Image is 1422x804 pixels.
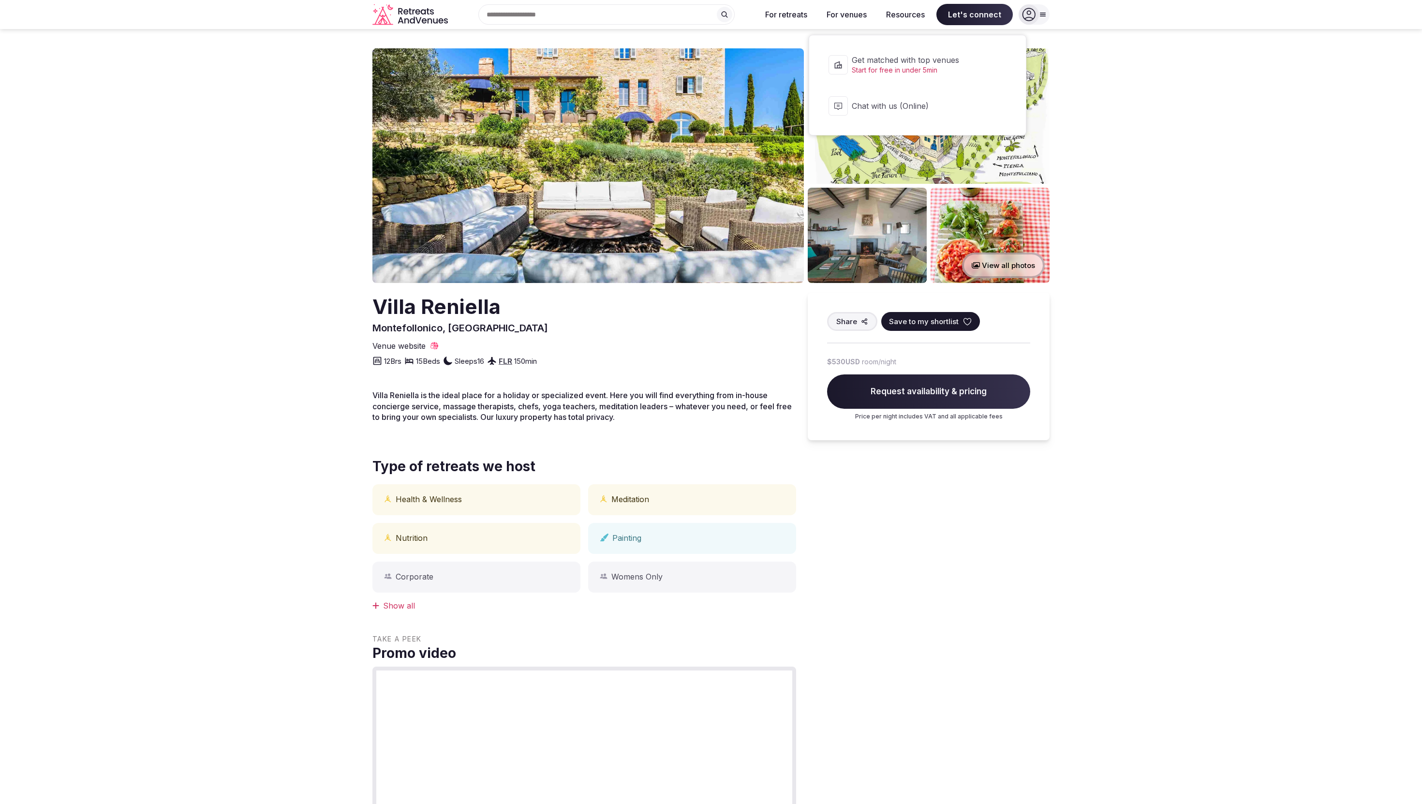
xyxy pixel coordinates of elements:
[808,48,1050,184] img: Venue gallery photo
[827,413,1030,421] p: Price per night includes VAT and all applicable fees
[889,316,959,327] span: Save to my shortlist
[819,4,874,25] button: For venues
[808,188,927,283] img: Venue gallery photo
[819,87,1016,125] button: Chat with us (Online)
[852,55,996,65] span: Get matched with top venues
[514,356,537,366] span: 150 min
[878,4,933,25] button: Resources
[827,312,877,331] button: Share
[372,4,450,26] svg: Retreats and Venues company logo
[931,188,1050,283] img: Venue gallery photo
[372,457,535,476] span: Type of retreats we host
[372,341,426,351] span: Venue website
[827,357,860,367] span: $530 USD
[416,356,440,366] span: 15 Beds
[372,634,796,644] span: Take a peek
[372,322,548,334] span: Montefollonico, [GEOGRAPHIC_DATA]
[819,45,1016,85] a: Get matched with top venuesStart for free in under 5min
[936,4,1013,25] span: Let's connect
[862,357,896,367] span: room/night
[852,101,996,111] span: Chat with us (Online)
[372,341,439,351] a: Venue website
[384,356,401,366] span: 12 Brs
[372,390,792,422] span: Villa Reniella is the ideal place for a holiday or specialized event. Here you will find everythi...
[499,357,512,366] a: FLR
[836,316,857,327] span: Share
[757,4,815,25] button: For retreats
[827,374,1030,409] span: Request availability & pricing
[372,600,796,611] div: Show all
[372,4,450,26] a: Visit the homepage
[372,644,796,663] span: Promo video
[962,253,1045,278] button: View all photos
[455,356,484,366] span: Sleeps 16
[852,65,996,75] span: Start for free in under 5min
[881,312,980,331] button: Save to my shortlist
[372,48,804,283] img: Venue cover photo
[372,293,548,321] h2: Villa Reniella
